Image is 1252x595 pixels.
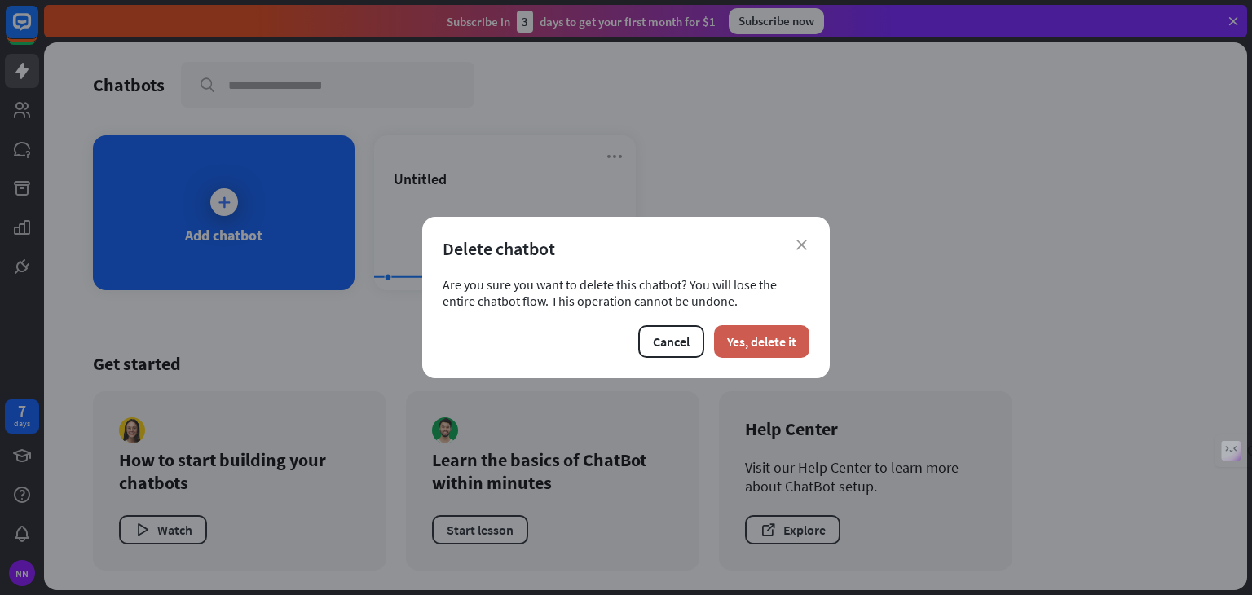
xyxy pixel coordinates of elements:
button: Yes, delete it [714,325,809,358]
button: Cancel [638,325,704,358]
button: Open LiveChat chat widget [13,7,62,55]
div: Delete chatbot [443,237,809,260]
div: Are you sure you want to delete this chatbot? You will lose the entire chatbot flow. This operati... [443,276,809,309]
i: close [796,240,807,250]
